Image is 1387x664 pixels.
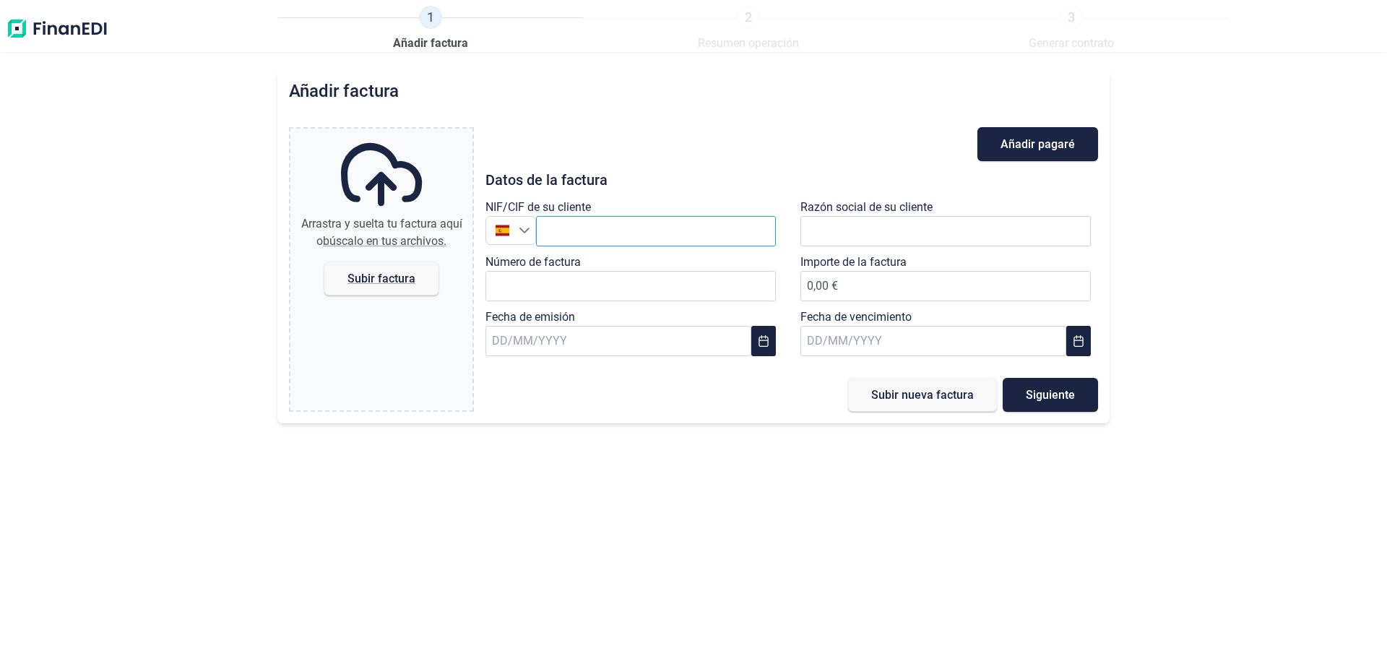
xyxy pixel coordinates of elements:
[1003,378,1098,412] button: Siguiente
[871,389,974,400] span: Subir nueva factura
[393,35,468,52] span: Añadir factura
[977,127,1098,161] button: Añadir pagaré
[751,326,776,356] button: Choose Date
[1001,139,1075,150] span: Añadir pagaré
[519,217,535,244] div: Seleccione un país
[296,215,467,250] div: Arrastra y suelta tu factura aquí o
[496,223,509,237] img: ES
[485,173,1098,187] h3: Datos de la factura
[800,254,907,271] label: Importe de la factura
[289,81,399,101] h2: Añadir factura
[800,199,933,216] label: Razón social de su cliente
[485,254,581,271] label: Número de factura
[419,6,442,29] span: 1
[800,309,912,326] label: Fecha de vencimiento
[1066,326,1091,356] button: Choose Date
[485,199,591,216] label: NIF/CIF de su cliente
[347,273,415,284] span: Subir factura
[323,234,446,248] span: búscalo en tus archivos.
[848,378,997,412] button: Subir nueva factura
[1026,389,1075,400] span: Siguiente
[800,326,1066,356] input: DD/MM/YYYY
[393,6,468,52] a: 1Añadir factura
[485,326,751,356] input: DD/MM/YYYY
[485,309,575,326] label: Fecha de emisión
[6,6,108,52] img: Logo de aplicación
